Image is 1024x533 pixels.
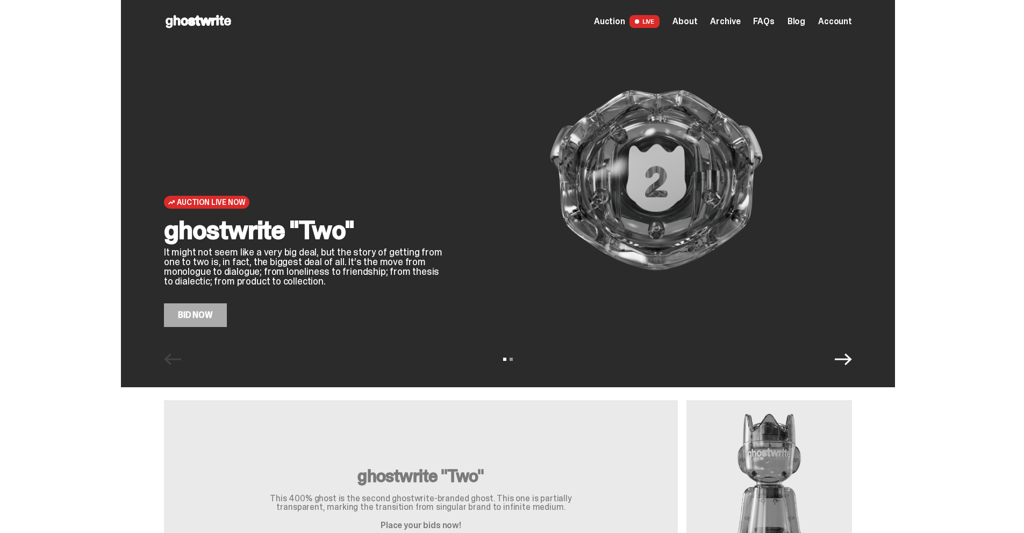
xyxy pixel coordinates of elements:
[461,33,852,327] img: ghostwrite "Two"
[594,17,625,26] span: Auction
[629,15,660,28] span: LIVE
[249,521,593,530] p: Place your bids now!
[835,351,852,368] button: Next
[164,217,443,243] h2: ghostwrite "Two"
[753,17,774,26] a: FAQs
[177,198,245,207] span: Auction Live Now
[164,303,227,327] a: Bid Now
[672,17,697,26] a: About
[249,494,593,511] p: This 400% ghost is the second ghostwrite-branded ghost. This one is partially transparent, markin...
[164,247,443,286] p: It might not seem like a very big deal, but the story of getting from one to two is, in fact, the...
[818,17,852,26] a: Account
[249,467,593,485] h3: ghostwrite "Two"
[594,15,660,28] a: Auction LIVE
[710,17,740,26] a: Archive
[503,358,506,361] button: View slide 1
[787,17,805,26] a: Blog
[510,358,513,361] button: View slide 2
